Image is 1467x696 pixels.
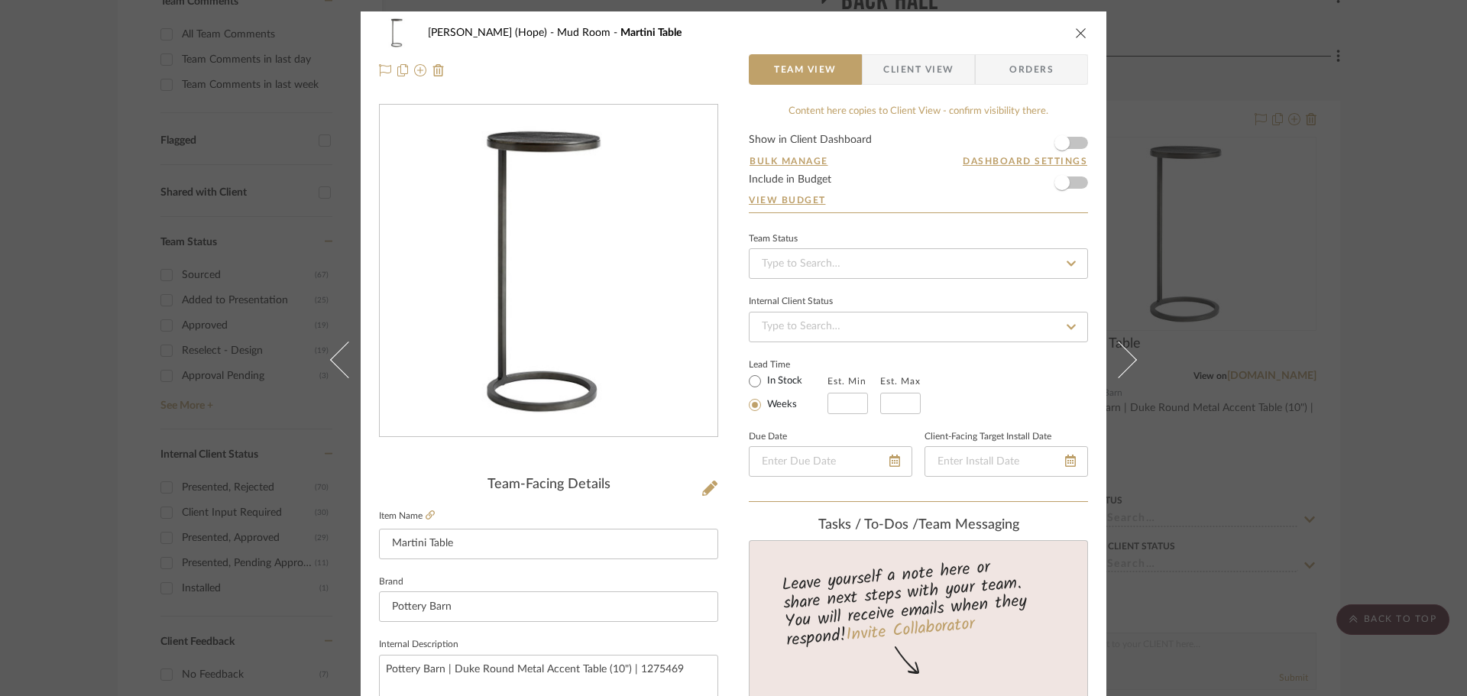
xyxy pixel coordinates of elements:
[774,54,837,85] span: Team View
[1074,26,1088,40] button: close
[827,376,866,387] label: Est. Min
[749,312,1088,342] input: Type to Search…
[379,591,718,622] input: Enter Brand
[845,611,976,649] a: Invite Collaborator
[818,518,918,532] span: Tasks / To-Dos /
[620,28,682,38] span: Martini Table
[749,433,787,441] label: Due Date
[749,154,829,168] button: Bulk Manage
[379,18,416,48] img: db517079-e95b-47a4-a119-3d260fdacecc_48x40.jpg
[749,517,1088,534] div: team Messaging
[379,477,718,494] div: Team-Facing Details
[764,374,802,388] label: In Stock
[749,248,1088,279] input: Type to Search…
[432,64,445,76] img: Remove from project
[380,119,717,423] img: db517079-e95b-47a4-a119-3d260fdacecc_436x436.jpg
[749,371,827,414] mat-radio-group: Select item type
[379,529,718,559] input: Enter Item Name
[749,298,833,306] div: Internal Client Status
[993,54,1070,85] span: Orders
[962,154,1088,168] button: Dashboard Settings
[379,510,435,523] label: Item Name
[925,446,1088,477] input: Enter Install Date
[380,119,717,423] div: 0
[749,235,798,243] div: Team Status
[749,104,1088,119] div: Content here copies to Client View - confirm visibility there.
[880,376,921,387] label: Est. Max
[749,358,827,371] label: Lead Time
[925,433,1051,441] label: Client-Facing Target Install Date
[747,551,1090,653] div: Leave yourself a note here or share next steps with your team. You will receive emails when they ...
[379,641,458,649] label: Internal Description
[883,54,954,85] span: Client View
[764,398,797,412] label: Weeks
[749,194,1088,206] a: View Budget
[379,578,403,586] label: Brand
[749,446,912,477] input: Enter Due Date
[557,28,620,38] span: Mud Room
[428,28,557,38] span: [PERSON_NAME] (Hope)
